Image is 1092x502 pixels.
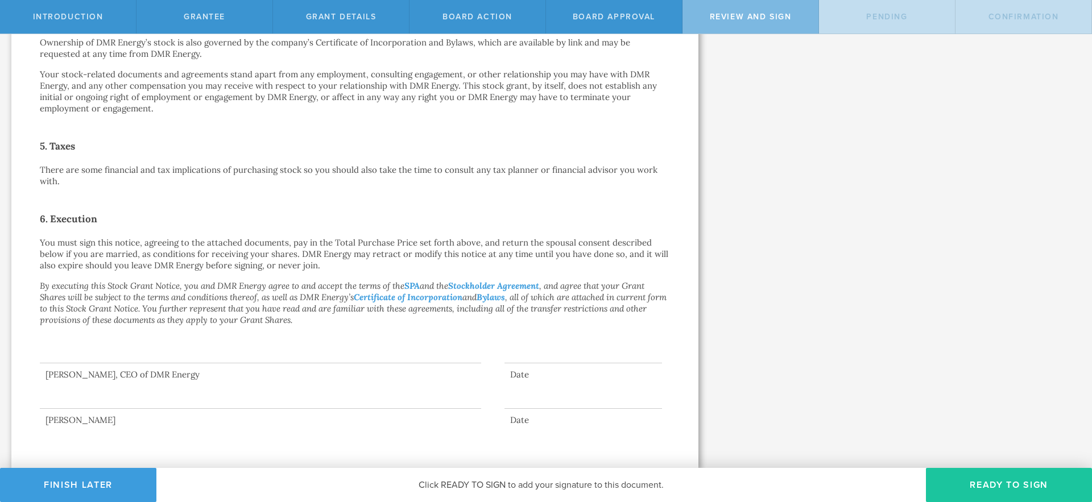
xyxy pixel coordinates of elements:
span: Board Action [442,12,512,22]
p: Ownership of DMR Energy’s stock is also governed by the company’s Certificate of Incorporation an... [40,37,670,60]
em: By executing this Stock Grant Notice, you and DMR Energy agree to and accept the terms of the and... [40,280,667,325]
a: SPA [404,280,420,291]
span: Click READY TO SIGN to add your signature to this document. [419,479,664,491]
span: Confirmation [988,12,1059,22]
a: Stockholder Agreement [448,280,539,291]
h2: 5. Taxes [40,137,670,155]
div: [PERSON_NAME] [40,414,481,426]
p: There are some financial and tax implications of purchasing stock so you should also take the tim... [40,164,670,187]
span: Review and Sign [710,12,792,22]
button: Ready to Sign [926,468,1092,502]
a: Bylaws [477,292,505,302]
span: Pending [866,12,907,22]
span: Grant Details [306,12,377,22]
h2: 6. Execution [40,210,670,228]
div: Date [504,414,662,426]
p: Your stock-related documents and agreements stand apart from any employment, consulting engagemen... [40,69,670,114]
span: Board Approval [573,12,655,22]
span: Introduction [33,12,104,22]
iframe: Chat Widget [1035,413,1092,468]
span: Grantee [184,12,225,22]
p: You must sign this notice, agreeing to the attached documents, pay in the Total Purchase Price se... [40,237,670,271]
a: Certificate of Incorporation [354,292,462,302]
